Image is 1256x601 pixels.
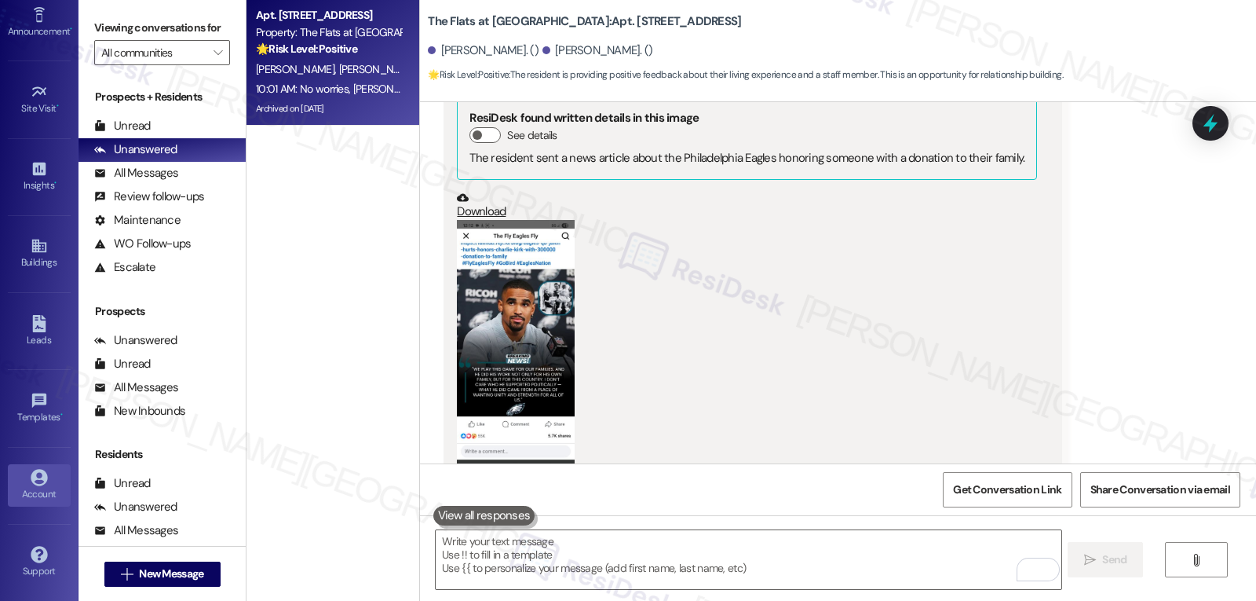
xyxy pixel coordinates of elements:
div: Archived on [DATE] [254,99,403,119]
a: Insights • [8,156,71,198]
div: Unanswered [94,332,177,349]
div: The resident sent a news article about the Philadelphia Eagles honoring someone with a donation t... [469,150,1024,167]
label: Viewing conversations for [94,16,230,40]
button: New Message [104,562,221,587]
div: All Messages [94,522,178,539]
a: Download [457,192,1037,219]
div: [PERSON_NAME]. () [428,42,539,59]
span: • [60,409,63,420]
a: Account [8,464,71,507]
label: See details [507,127,557,144]
div: Escalate [94,259,155,276]
i:  [1190,554,1202,566]
div: Maintenance [94,212,181,229]
b: ResiDesk found written details in this image [469,110,699,126]
strong: 🌟 Risk Level: Positive [428,68,509,81]
div: Prospects [78,303,246,320]
a: Leads [8,310,71,353]
span: : The resident is providing positive feedback about their living experience and a staff member. T... [428,67,1063,83]
div: [PERSON_NAME]. () [542,42,653,59]
i:  [1084,554,1096,566]
div: Unread [94,118,151,134]
textarea: To enrich screen reader interactions, please activate Accessibility in Grammarly extension settings [436,530,1061,589]
button: Zoom image [457,220,575,475]
span: [PERSON_NAME] [339,62,418,76]
i:  [121,568,133,581]
button: Get Conversation Link [943,472,1072,508]
span: • [57,101,59,112]
div: All Messages [94,165,178,181]
span: • [54,178,57,189]
i:  [214,46,222,59]
div: Unanswered [94,141,177,158]
b: The Flats at [GEOGRAPHIC_DATA]: Apt. [STREET_ADDRESS] [428,13,741,30]
button: Share Conversation via email [1080,472,1240,508]
span: • [70,24,72,35]
strong: 🌟 Risk Level: Positive [256,42,357,56]
span: New Message [139,566,203,582]
div: Review follow-ups [94,189,204,205]
span: [PERSON_NAME] [256,62,339,76]
a: Site Visit • [8,79,71,121]
div: Unanswered [94,499,177,515]
div: 10:01 AM: No worries, [PERSON_NAME]! If there’s ever anything you need or any questions you have,... [256,82,825,96]
div: WO Follow-ups [94,236,191,252]
a: Support [8,541,71,584]
div: New Inbounds [94,403,185,420]
div: Residents [78,446,246,463]
span: Share Conversation via email [1090,482,1230,498]
div: Unread [94,475,151,492]
div: All Messages [94,379,178,396]
div: Prospects + Residents [78,89,246,105]
input: All communities [101,40,205,65]
div: Apt. [STREET_ADDRESS] [256,7,401,24]
button: Send [1068,542,1144,577]
div: Unread [94,356,151,372]
span: Send [1102,552,1126,568]
a: Templates • [8,387,71,430]
a: Buildings [8,233,71,275]
div: Property: The Flats at [GEOGRAPHIC_DATA] [256,24,401,41]
span: Get Conversation Link [953,482,1061,498]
